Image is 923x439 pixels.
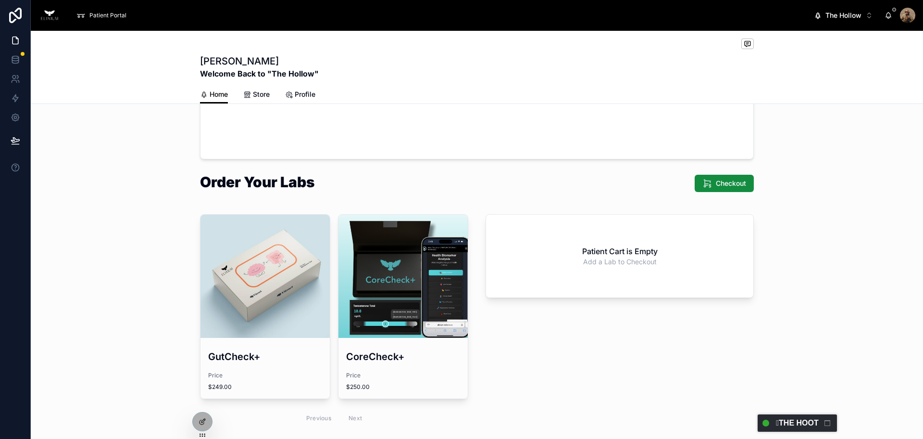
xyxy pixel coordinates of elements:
h2: Patient Cart is Empty [582,245,658,257]
div: Copy-of-White-Black-M-Letter-Design-Business-Identity-for-Digital-Design-Company-Logo-(1400-x-140... [338,215,468,338]
h3: CoreCheck+ [346,349,460,364]
div: Copy-of-White-Black-M-Letter-Design-Business-Identity-for-Digital-Design-Company-Logo-(1400-x-140... [200,215,330,338]
span: Add a Lab to Checkout [583,257,657,267]
img: App logo [38,8,61,23]
span: Store [253,90,270,99]
h1: [PERSON_NAME] [200,54,319,68]
div: scrollable content [68,5,806,26]
span: Profile [295,90,315,99]
span: Checkout [716,179,746,188]
h1: Order Your Labs [200,175,315,189]
span: $250.00 [346,383,460,391]
a: Store [243,86,270,105]
a: CoreCheck+Price$250.00 [338,214,468,399]
a: Profile [285,86,315,105]
a: GutCheck+Price$249.00 [200,214,330,399]
button: Checkout [695,175,754,192]
span: Price [208,372,322,379]
a: Patient Portal [73,7,133,24]
span: Home [210,90,228,99]
button: Select Button [806,7,881,24]
strong: Welcome Back to "The Hollow" [200,68,319,79]
a: Home [200,86,228,104]
span: Price [346,372,460,379]
span: Patient Portal [89,12,126,19]
h3: GutCheck+ [208,349,322,364]
span: The Hollow [825,11,861,20]
span: $249.00 [208,383,322,391]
